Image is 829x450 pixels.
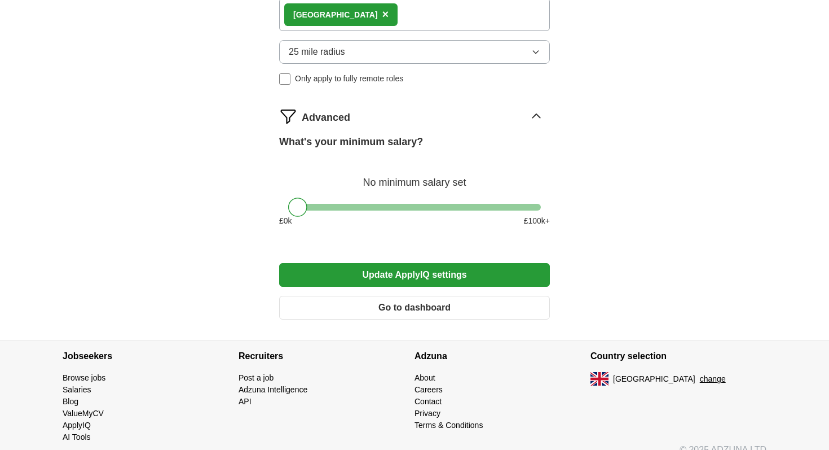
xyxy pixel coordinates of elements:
a: ValueMyCV [63,409,104,418]
a: About [414,373,435,382]
button: × [382,6,389,23]
button: Go to dashboard [279,296,550,320]
a: Blog [63,397,78,406]
h4: Country selection [590,340,766,372]
a: Careers [414,385,443,394]
a: API [239,397,252,406]
a: Browse jobs [63,373,105,382]
a: Privacy [414,409,440,418]
span: Advanced [302,110,350,125]
img: filter [279,107,297,125]
span: £ 0 k [279,215,292,227]
button: 25 mile radius [279,40,550,64]
a: ApplyIQ [63,421,91,430]
button: change [700,373,726,385]
span: [GEOGRAPHIC_DATA] [613,373,695,385]
span: Only apply to fully remote roles [295,73,403,85]
span: 25 mile radius [289,45,345,59]
button: Update ApplyIQ settings [279,263,550,287]
div: [GEOGRAPHIC_DATA] [293,9,378,21]
a: AI Tools [63,432,91,442]
span: × [382,8,389,20]
input: Only apply to fully remote roles [279,73,290,85]
a: Adzuna Intelligence [239,385,307,394]
span: £ 100 k+ [524,215,550,227]
a: Contact [414,397,442,406]
div: No minimum salary set [279,163,550,190]
a: Post a job [239,373,274,382]
a: Salaries [63,385,91,394]
label: What's your minimum salary? [279,134,423,150]
a: Terms & Conditions [414,421,483,430]
img: UK flag [590,372,608,386]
